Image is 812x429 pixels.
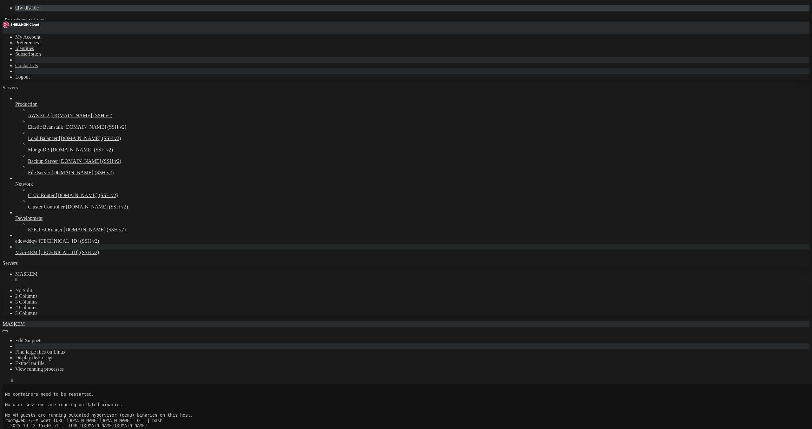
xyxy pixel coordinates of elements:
a: Logout [15,74,30,80]
x-row: root@web17:~# ufw disa [3,382,729,387]
span: Password: [SECURITY_DATA] [3,245,66,250]
x-row: command 'gpw' from deb gpw (0.0.19940601-10) [3,277,729,282]
span: [DOMAIN_NAME] (SSH v2) [59,158,121,164]
span: [DOMAIN_NAME] (SSH v2) [51,147,113,152]
span: Development [15,215,43,221]
span: Saving to: ‘STDOUT’ [3,66,51,71]
a: Extract tar file [15,361,44,366]
x-row: root@web17:~# wget [URL][DOMAIN_NAME][DOMAIN_NAME] -O - | bash - [3,34,729,40]
a: 4 Columns [15,305,37,310]
x-row: No containers need to be restarted. [3,8,729,13]
a: Load Balancer [DOMAIN_NAME] (SSH v2) [28,136,809,141]
a: Production [15,101,809,107]
x-row: Command 'uwd' not found, did you mean: [3,350,729,355]
x-row: Command 'upw' not found, did you mean: [3,271,729,277]
x-row: command 'upsd' from deb nut-server (2.8.0-7) [3,324,729,329]
span: Backup Server [28,158,58,164]
span: [DOMAIN_NAME] (SSH v2) [66,204,128,209]
a: Subscription [15,51,41,57]
x-row: command 'wd' from deb node-wikibase-cli (15.15.4-5ubuntu4) [3,366,729,371]
li: Elastic Beanstalk [DOMAIN_NAME] (SSH v2) [28,118,809,130]
a: Network [15,181,809,187]
span: [Success] [3,213,25,218]
x-row: --2025-10-13 15:40:51-- [URL][DOMAIN_NAME][DOMAIN_NAME] [3,39,729,45]
span: Congratulations! FASTPANEL successfully installed and available now for you at [URL][TECHNICAL_ID] . [3,234,256,240]
x-row: / __/ / ___ |___/ // / / ____/ ___ |/ /| / /___/ /___ [3,113,729,118]
x-row: command 'umd' from deb node-umd (3.0.3+ds+~3.0.1-1) [3,308,729,313]
span: Installing mail service: exim, [GEOGRAPHIC_DATA]. [3,208,127,213]
a: MASKEM [TECHNICAL_ID] (SSH v2) [15,250,809,255]
a: 2 Columns [15,293,37,299]
span: [Success] [3,192,25,197]
li: MASKEM [TECHNICAL_ID] (SSH v2) [15,244,809,255]
span: Cluster Controller [28,204,65,209]
span: [DOMAIN_NAME] (SSH v2) [50,113,113,118]
a: Servers [3,85,43,90]
x-row: command 'umd' from deb node-umd (3.0.3+ds+~3.0.1-1) [3,355,729,361]
a: 3 Columns [15,299,37,304]
li: File Server [DOMAIN_NAME] (SSH v2) [28,164,809,176]
li: Production [15,96,809,176]
span: [Success] [3,171,25,176]
button:  [9,377,16,384]
span: Installing web service: nginx, apache, php. [3,187,112,192]
li: Network [15,176,809,210]
span: [Success] [3,224,25,229]
x-row: command 'mpd' from deb mpd (0.23.14-2build1) [3,303,729,308]
li: Development [15,210,809,233]
a: Elastic Beanstalk [DOMAIN_NAME] (SSH v2) [28,124,809,130]
span: Cisco Router [28,193,55,198]
x-row: command 'lpd' from [PERSON_NAME] (3.8.B-7) [3,319,729,324]
li: AWS EC2 [DOMAIN_NAME] (SSH v2) [28,107,809,118]
div:  [15,277,809,283]
x-row: Try: apt install <deb name> [3,376,729,382]
a: Find large files on Linux [15,349,66,355]
span: [DOMAIN_NAME] (SSH v2) [59,136,121,141]
a: No Split [15,288,32,293]
li: ufw disable [15,5,809,11]
div: (22, 72) [62,382,64,387]
span: File Server [28,170,50,175]
x-row: / /_ / /| | \__ \ / / / /_/ / /| | / |/ / __/ / / [3,108,729,113]
span: [TECHNICAL_ID] (SSH v2) [39,238,99,244]
x-row: command 'pwd' from [PERSON_NAME] (9.4-3ubuntu6.1) [3,371,729,377]
span: Servers [3,85,18,90]
span: Installing MySQL 8.0 from ubuntu noble APT Repository. [3,176,140,182]
a: Development [15,215,809,221]
a: My Account [15,34,41,40]
span: Login: fastuser [3,240,41,245]
a: MongoDB [DOMAIN_NAME] (SSH v2) [28,147,809,153]
x-row: root@web17:~# upd [3,292,729,298]
span: Press tab to insert, esc to close. [5,17,44,21]
a: MASKEM [15,271,809,283]
li: Cluster Controller [DOMAIN_NAME] (SSH v2) [28,198,809,210]
x-row: root@web17:~# ^C [3,250,729,255]
x-row: root@web17:~# disable upw [3,255,729,261]
x-row: root@web17:~# upw disable [3,266,729,271]
li: Backup Server [DOMAIN_NAME] (SSH v2) [28,153,809,164]
x-row: No user sessions are running outdated binaries. [3,18,729,24]
x-row: Try: apt install <deb name> [3,340,729,345]
span: OS: [3,155,10,160]
x-row: root@web17:~# uwd [3,345,729,350]
x-row: Command 'upd' not found, did you mean: [3,298,729,303]
a: Contact Us [15,63,38,68]
span: [TECHNICAL_ID] (SSH v2) [39,250,99,255]
a: File Server [DOMAIN_NAME] (SSH v2) [28,170,809,176]
span: [DOMAIN_NAME] (SSH v2) [56,193,118,198]
a: Cluster Controller [DOMAIN_NAME] (SSH v2) [28,204,809,210]
x-row: Connecting to [DOMAIN_NAME] ([DOMAIN_NAME])|[TECHNICAL_ID]|:443... connected. [3,50,729,55]
span: Production [15,101,37,107]
a: Edit Snippets [15,338,43,343]
span: E2E Test Runner [28,227,62,232]
a: Cisco Router [DOMAIN_NAME] (SSH v2) [28,193,809,198]
x-row: Resolving [DOMAIN_NAME] ([DOMAIN_NAME])... [TECHNICAL_ID] [3,45,729,50]
span: MongoDB [28,147,49,152]
x-row: /_/ /_/ |_/____//_/ /_/ /_/ |_/_/ |_/_____/_____/ [3,118,729,124]
li: MongoDB [DOMAIN_NAME] (SSH v2) [28,141,809,153]
li: Cisco Router [DOMAIN_NAME] (SSH v2) [28,187,809,198]
x-row: / ____/ | / ___/_ __/ __ \/ | / | / / ____/ / [3,103,729,108]
span: [Success] [3,182,25,187]
x-row: Length: 1251 (1.2K) [application/octet-stream] [3,61,729,66]
a: AWS EC2 [DOMAIN_NAME] (SSH v2) [28,113,809,118]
